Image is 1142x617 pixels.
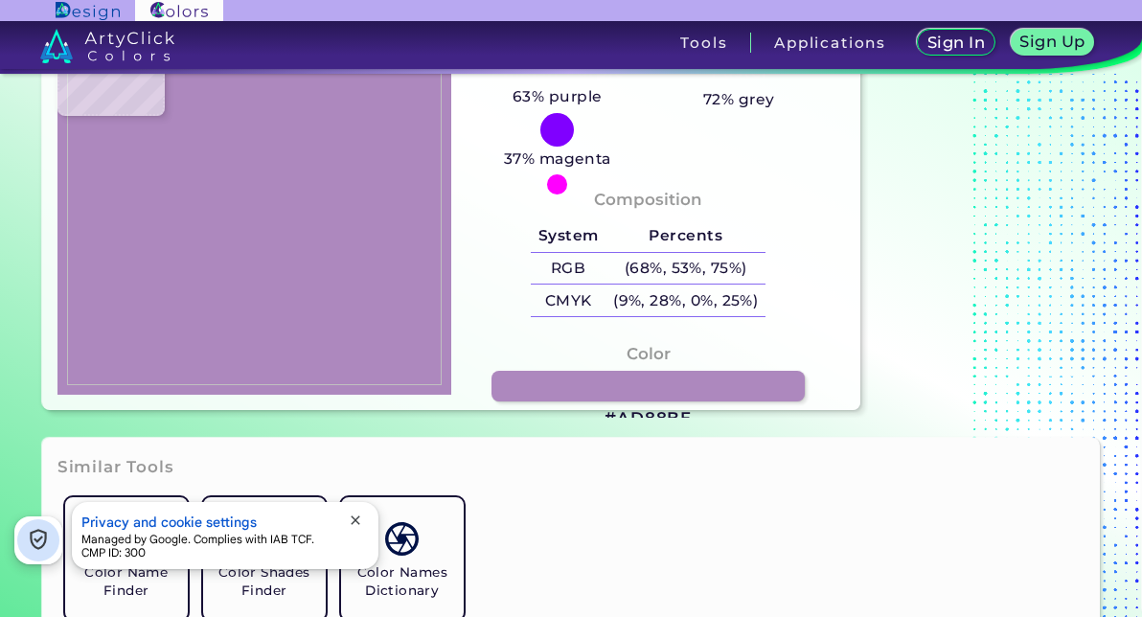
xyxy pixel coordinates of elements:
h5: Color Name Finder [73,563,180,600]
h5: (68%, 53%, 75%) [605,253,765,285]
h5: Sign Up [1018,34,1086,50]
h3: Applications [774,35,886,50]
h5: Color Names Dictionary [349,563,456,600]
img: logo_artyclick_colors_white.svg [40,29,175,63]
img: 57afa802-3a50-4858-8af5-e65b0de02af0 [67,18,442,385]
h5: RGB [531,253,605,285]
h5: Sign In [925,34,986,51]
a: Sign Up [1009,29,1096,57]
h4: Composition [594,186,702,214]
h3: Tools [680,35,727,50]
h5: CMYK [531,285,605,316]
h3: #AD88BE [605,407,692,430]
h4: Color [627,340,671,368]
a: Sign In [915,29,996,57]
img: icon_color_names_dictionary.svg [385,522,419,556]
h5: Color Shades Finder [211,563,318,600]
h5: 37% magenta [496,147,619,171]
img: ArtyClick Design logo [56,2,120,20]
h5: (9%, 28%, 0%, 25%) [605,285,765,316]
h5: 72% grey [703,87,775,112]
h5: 63% purple [505,84,609,109]
h5: Percents [605,220,765,252]
h5: System [531,220,605,252]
